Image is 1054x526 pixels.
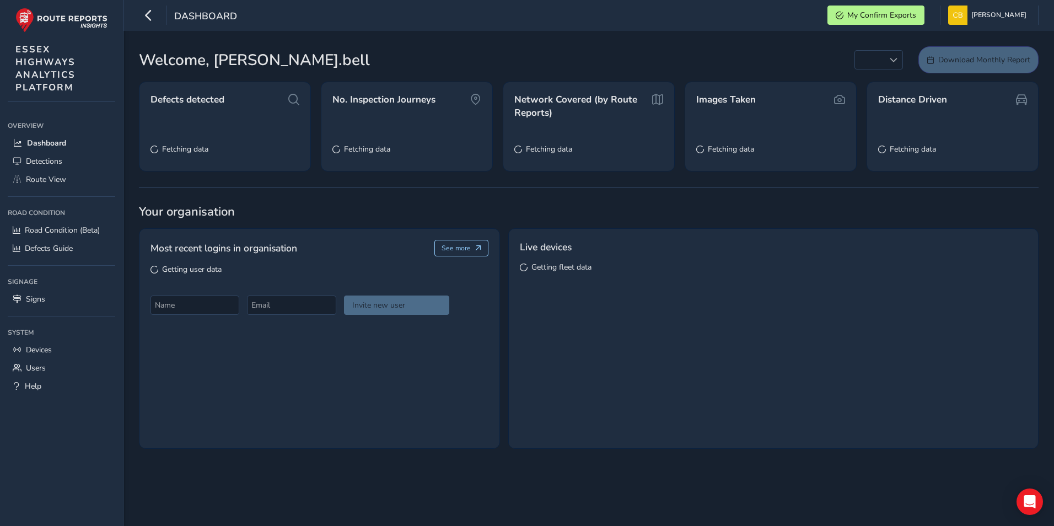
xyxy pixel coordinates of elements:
a: Route View [8,170,115,189]
a: Help [8,377,115,395]
span: Help [25,381,41,391]
span: Fetching data [526,144,572,154]
img: diamond-layout [948,6,967,25]
span: My Confirm Exports [847,10,916,20]
span: Distance Driven [878,93,947,106]
span: Signs [26,294,45,304]
span: Users [26,363,46,373]
div: Signage [8,273,115,290]
span: Images Taken [696,93,756,106]
a: Detections [8,152,115,170]
span: Dashboard [174,9,237,25]
span: Welcome, [PERSON_NAME].bell [139,49,370,72]
button: [PERSON_NAME] [948,6,1030,25]
span: Fetching data [344,144,390,154]
span: Defects Guide [25,243,73,254]
span: [PERSON_NAME] [971,6,1026,25]
a: Users [8,359,115,377]
span: Getting fleet data [531,262,591,272]
span: Fetching data [890,144,936,154]
a: Defects Guide [8,239,115,257]
img: rr logo [15,8,107,33]
span: Your organisation [139,203,1039,220]
a: Signs [8,290,115,308]
span: Road Condition (Beta) [25,225,100,235]
span: Most recent logins in organisation [150,241,297,255]
a: Devices [8,341,115,359]
span: Detections [26,156,62,167]
span: See more [442,244,471,253]
div: Open Intercom Messenger [1017,489,1043,515]
span: Live devices [520,240,572,254]
span: Dashboard [27,138,66,148]
a: Dashboard [8,134,115,152]
span: Devices [26,345,52,355]
span: Fetching data [708,144,754,154]
div: System [8,324,115,341]
span: Route View [26,174,66,185]
span: Fetching data [162,144,208,154]
a: Road Condition (Beta) [8,221,115,239]
div: Road Condition [8,205,115,221]
span: ESSEX HIGHWAYS ANALYTICS PLATFORM [15,43,76,94]
span: Getting user data [162,264,222,275]
input: Name [150,296,239,315]
button: See more [434,240,489,256]
span: Network Covered (by Route Reports) [514,93,648,119]
input: Email [247,296,336,315]
span: No. Inspection Journeys [332,93,435,106]
span: Defects detected [150,93,224,106]
button: My Confirm Exports [827,6,924,25]
div: Overview [8,117,115,134]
